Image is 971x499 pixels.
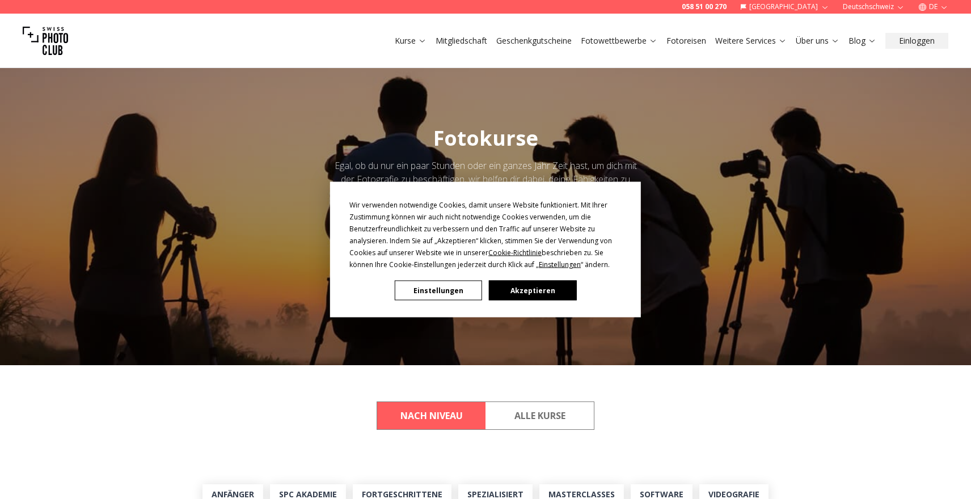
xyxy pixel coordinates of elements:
[349,199,622,270] div: Wir verwenden notwendige Cookies, damit unsere Website funktioniert. Mit Ihrer Zustimmung können ...
[330,182,641,318] div: Cookie Consent Prompt
[395,281,482,301] button: Einstellungen
[488,248,542,257] span: Cookie-Richtlinie
[489,281,576,301] button: Akzeptieren
[539,260,581,269] span: Einstellungen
